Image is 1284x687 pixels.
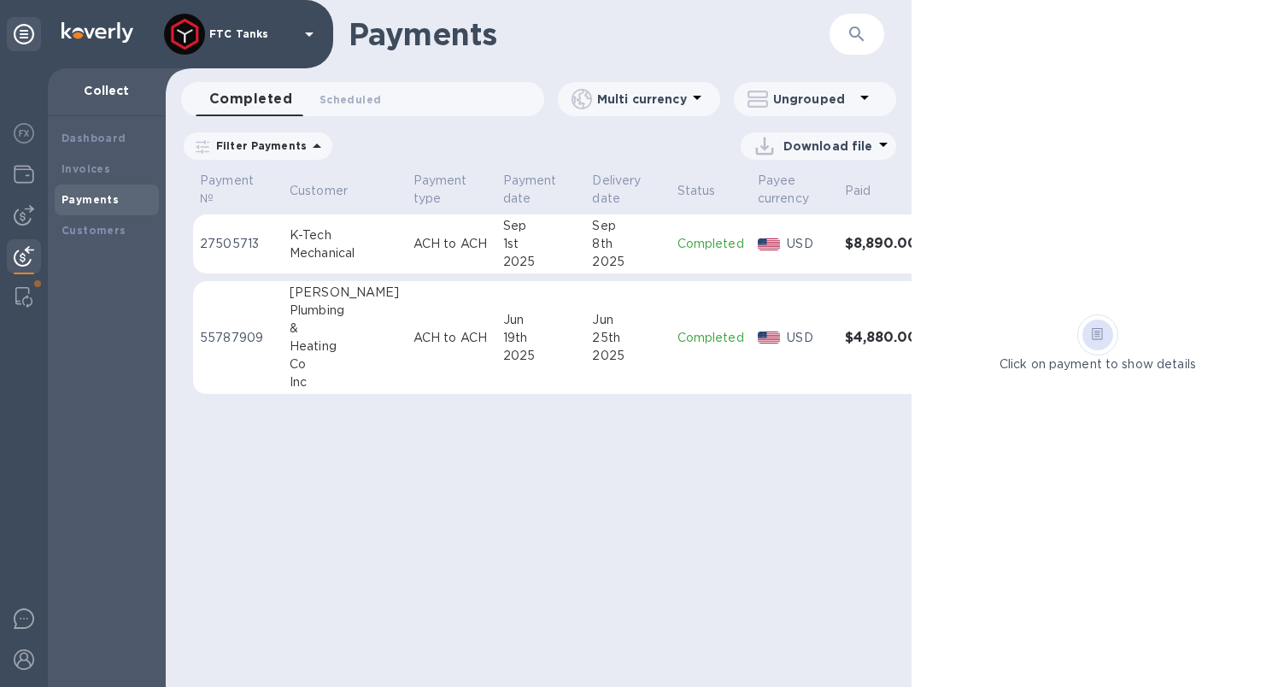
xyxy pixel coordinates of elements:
[758,172,809,208] p: Payee currency
[413,172,490,208] span: Payment type
[503,253,579,271] div: 2025
[592,217,663,235] div: Sep
[200,172,254,208] p: Payment №
[503,311,579,329] div: Jun
[597,91,687,108] p: Multi currency
[845,236,918,252] h3: $8,890.00
[290,182,348,200] p: Customer
[758,332,781,343] img: USD
[592,311,663,329] div: Jun
[290,355,400,373] div: Co
[677,182,738,200] span: Status
[758,172,831,208] span: Payee currency
[845,182,894,200] span: Paid
[1000,355,1196,373] p: Click on payment to show details
[413,235,490,253] p: ACH to ACH
[14,123,34,144] img: Foreign exchange
[787,329,830,347] p: USD
[758,238,781,250] img: USD
[787,235,830,253] p: USD
[592,347,663,365] div: 2025
[320,91,381,109] span: Scheduled
[7,17,41,51] div: Unpin categories
[290,244,400,262] div: Mechanical
[592,235,663,253] div: 8th
[290,182,370,200] span: Customer
[773,91,854,108] p: Ungrouped
[209,28,295,40] p: FTC Tanks
[290,226,400,244] div: K-Tech
[677,182,716,200] p: Status
[413,329,490,347] p: ACH to ACH
[200,172,276,208] span: Payment №
[200,235,276,253] p: 27505713
[14,164,34,185] img: Wallets
[413,172,467,208] p: Payment type
[349,16,830,52] h1: Payments
[503,172,579,208] span: Payment date
[592,329,663,347] div: 25th
[290,373,400,391] div: Inc
[845,182,871,200] p: Paid
[290,338,400,355] div: Heating
[677,235,744,253] p: Completed
[62,162,110,175] b: Invoices
[209,138,307,153] p: Filter Payments
[62,22,133,43] img: Logo
[592,253,663,271] div: 2025
[783,138,873,155] p: Download file
[290,320,400,338] div: &
[290,284,400,302] div: [PERSON_NAME]
[62,82,152,99] p: Collect
[845,330,918,346] h3: $4,880.00
[503,329,579,347] div: 19th
[503,172,557,208] p: Payment date
[209,87,292,111] span: Completed
[592,172,641,208] p: Delivery date
[200,329,276,347] p: 55787909
[62,193,119,206] b: Payments
[677,329,744,347] p: Completed
[503,347,579,365] div: 2025
[62,132,126,144] b: Dashboard
[62,224,126,237] b: Customers
[503,235,579,253] div: 1st
[503,217,579,235] div: Sep
[290,302,400,320] div: Plumbing
[592,172,663,208] span: Delivery date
